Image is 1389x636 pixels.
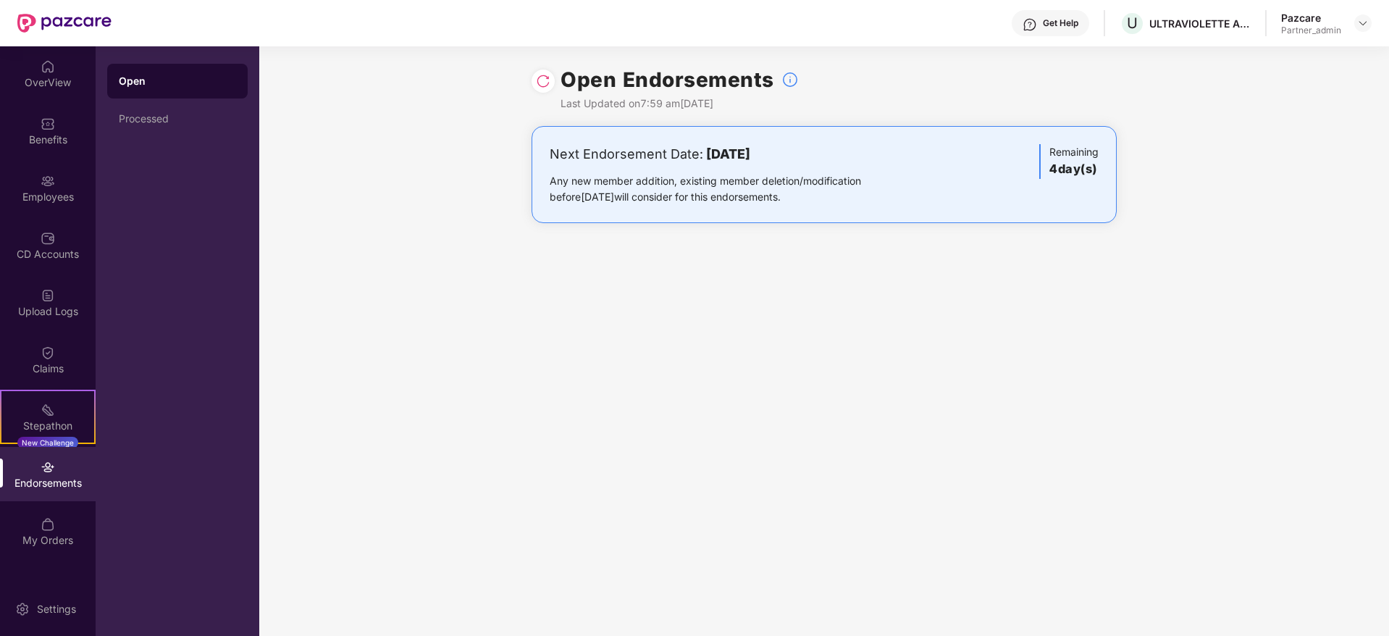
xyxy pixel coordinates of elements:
div: Last Updated on 7:59 am[DATE] [561,96,799,112]
img: svg+xml;base64,PHN2ZyBpZD0iRW5kb3JzZW1lbnRzIiB4bWxucz0iaHR0cDovL3d3dy53My5vcmcvMjAwMC9zdmciIHdpZH... [41,460,55,474]
img: New Pazcare Logo [17,14,112,33]
div: Settings [33,602,80,616]
div: Pazcare [1281,11,1341,25]
div: Any new member addition, existing member deletion/modification before [DATE] will consider for th... [550,173,907,205]
div: New Challenge [17,437,78,448]
b: [DATE] [706,146,750,162]
img: svg+xml;base64,PHN2ZyBpZD0iSW5mb18tXzMyeDMyIiBkYXRhLW5hbWU9IkluZm8gLSAzMngzMiIgeG1sbnM9Imh0dHA6Ly... [781,71,799,88]
div: Open [119,74,236,88]
img: svg+xml;base64,PHN2ZyBpZD0iSGVscC0zMngzMiIgeG1sbnM9Imh0dHA6Ly93d3cudzMub3JnLzIwMDAvc3ZnIiB3aWR0aD... [1023,17,1037,32]
img: svg+xml;base64,PHN2ZyBpZD0iUmVsb2FkLTMyeDMyIiB4bWxucz0iaHR0cDovL3d3dy53My5vcmcvMjAwMC9zdmciIHdpZH... [536,74,550,88]
img: svg+xml;base64,PHN2ZyBpZD0iRW1wbG95ZWVzIiB4bWxucz0iaHR0cDovL3d3dy53My5vcmcvMjAwMC9zdmciIHdpZHRoPS... [41,174,55,188]
img: svg+xml;base64,PHN2ZyBpZD0iRHJvcGRvd24tMzJ4MzIiIHhtbG5zPSJodHRwOi8vd3d3LnczLm9yZy8yMDAwL3N2ZyIgd2... [1357,17,1369,29]
img: svg+xml;base64,PHN2ZyBpZD0iVXBsb2FkX0xvZ3MiIGRhdGEtbmFtZT0iVXBsb2FkIExvZ3MiIHhtbG5zPSJodHRwOi8vd3... [41,288,55,303]
h3: 4 day(s) [1049,160,1099,179]
div: Next Endorsement Date: [550,144,907,164]
img: svg+xml;base64,PHN2ZyBpZD0iTXlfT3JkZXJzIiBkYXRhLW5hbWU9Ik15IE9yZGVycyIgeG1sbnM9Imh0dHA6Ly93d3cudz... [41,517,55,532]
img: svg+xml;base64,PHN2ZyB4bWxucz0iaHR0cDovL3d3dy53My5vcmcvMjAwMC9zdmciIHdpZHRoPSIyMSIgaGVpZ2h0PSIyMC... [41,403,55,417]
div: ULTRAVIOLETTE AUTOMOTIVE PRIVATE LIMITED [1149,17,1251,30]
h1: Open Endorsements [561,64,774,96]
img: svg+xml;base64,PHN2ZyBpZD0iQ2xhaW0iIHhtbG5zPSJodHRwOi8vd3d3LnczLm9yZy8yMDAwL3N2ZyIgd2lkdGg9IjIwIi... [41,346,55,360]
div: Remaining [1039,144,1099,179]
div: Stepathon [1,419,94,433]
img: svg+xml;base64,PHN2ZyBpZD0iSG9tZSIgeG1sbnM9Imh0dHA6Ly93d3cudzMub3JnLzIwMDAvc3ZnIiB3aWR0aD0iMjAiIG... [41,59,55,74]
div: Get Help [1043,17,1078,29]
div: Partner_admin [1281,25,1341,36]
span: U [1127,14,1138,32]
img: svg+xml;base64,PHN2ZyBpZD0iQ0RfQWNjb3VudHMiIGRhdGEtbmFtZT0iQ0QgQWNjb3VudHMiIHhtbG5zPSJodHRwOi8vd3... [41,231,55,246]
div: Processed [119,113,236,125]
img: svg+xml;base64,PHN2ZyBpZD0iU2V0dGluZy0yMHgyMCIgeG1sbnM9Imh0dHA6Ly93d3cudzMub3JnLzIwMDAvc3ZnIiB3aW... [15,602,30,616]
img: svg+xml;base64,PHN2ZyBpZD0iQmVuZWZpdHMiIHhtbG5zPSJodHRwOi8vd3d3LnczLm9yZy8yMDAwL3N2ZyIgd2lkdGg9Ij... [41,117,55,131]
